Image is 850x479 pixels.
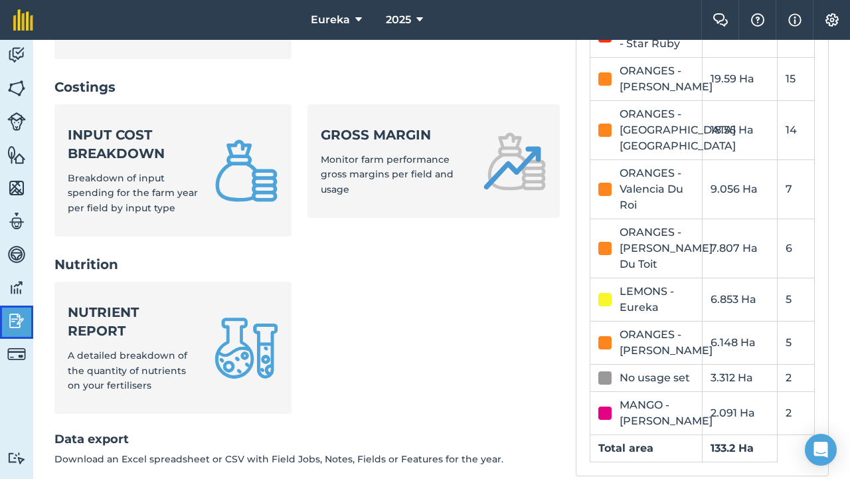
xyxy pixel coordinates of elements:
[54,255,560,274] h2: Nutrition
[777,391,814,434] td: 2
[68,349,187,391] span: A detailed breakdown of the quantity of nutrients on your fertilisers
[703,57,778,100] td: 19.59 Ha
[777,159,814,219] td: 7
[7,278,26,298] img: svg+xml;base64,PD94bWwgdmVyc2lvbj0iMS4wIiBlbmNvZGluZz0idXRmLTgiPz4KPCEtLSBHZW5lcmF0b3I6IEFkb2JlIE...
[703,159,778,219] td: 9.056 Ha
[703,321,778,364] td: 6.148 Ha
[620,165,694,213] div: ORANGES - Valencia Du Roi
[386,12,411,28] span: 2025
[805,434,837,466] div: Open Intercom Messenger
[7,45,26,65] img: svg+xml;base64,PD94bWwgdmVyc2lvbj0iMS4wIiBlbmNvZGluZz0idXRmLTgiPz4KPCEtLSBHZW5lcmF0b3I6IEFkb2JlIE...
[54,282,292,414] a: Nutrient reportA detailed breakdown of the quantity of nutrients on your fertilisers
[777,219,814,278] td: 6
[620,370,690,386] div: No usage set
[620,63,713,95] div: ORANGES - [PERSON_NAME]
[788,12,802,28] img: svg+xml;base64,PHN2ZyB4bWxucz0iaHR0cDovL3d3dy53My5vcmcvMjAwMC9zdmciIHdpZHRoPSIxNyIgaGVpZ2h0PSIxNy...
[620,106,736,154] div: ORANGES - [GEOGRAPHIC_DATA] [GEOGRAPHIC_DATA]
[54,104,292,237] a: Input cost breakdownBreakdown of input spending for the farm year per field by input type
[54,452,560,466] p: Download an Excel spreadsheet or CSV with Field Jobs, Notes, Fields or Features for the year.
[703,219,778,278] td: 7.807 Ha
[68,172,198,214] span: Breakdown of input spending for the farm year per field by input type
[620,284,694,316] div: LEMONS - Eureka
[7,145,26,165] img: svg+xml;base64,PHN2ZyB4bWxucz0iaHR0cDovL3d3dy53My5vcmcvMjAwMC9zdmciIHdpZHRoPSI1NiIgaGVpZ2h0PSI2MC...
[824,13,840,27] img: A cog icon
[750,13,766,27] img: A question mark icon
[703,100,778,159] td: 18.55 Ha
[703,391,778,434] td: 2.091 Ha
[703,278,778,321] td: 6.853 Ha
[54,78,560,96] h2: Costings
[321,126,467,144] strong: Gross margin
[777,278,814,321] td: 5
[713,13,728,27] img: Two speech bubbles overlapping with the left bubble in the forefront
[7,112,26,131] img: svg+xml;base64,PD94bWwgdmVyc2lvbj0iMS4wIiBlbmNvZGluZz0idXRmLTgiPz4KPCEtLSBHZW5lcmF0b3I6IEFkb2JlIE...
[703,364,778,391] td: 3.312 Ha
[7,178,26,198] img: svg+xml;base64,PHN2ZyB4bWxucz0iaHR0cDovL3d3dy53My5vcmcvMjAwMC9zdmciIHdpZHRoPSI1NiIgaGVpZ2h0PSI2MC...
[483,130,547,193] img: Gross margin
[307,104,560,218] a: Gross marginMonitor farm performance gross margins per field and usage
[54,430,560,449] h2: Data export
[620,397,713,429] div: MANGO - [PERSON_NAME]
[777,364,814,391] td: 2
[214,316,278,380] img: Nutrient report
[598,442,653,454] strong: Total area
[68,303,199,340] strong: Nutrient report
[711,442,754,454] strong: 133.2 Ha
[7,452,26,464] img: svg+xml;base64,PD94bWwgdmVyc2lvbj0iMS4wIiBlbmNvZGluZz0idXRmLTgiPz4KPCEtLSBHZW5lcmF0b3I6IEFkb2JlIE...
[620,327,713,359] div: ORANGES - [PERSON_NAME]
[7,211,26,231] img: svg+xml;base64,PD94bWwgdmVyc2lvbj0iMS4wIiBlbmNvZGluZz0idXRmLTgiPz4KPCEtLSBHZW5lcmF0b3I6IEFkb2JlIE...
[777,57,814,100] td: 15
[7,311,26,331] img: svg+xml;base64,PD94bWwgdmVyc2lvbj0iMS4wIiBlbmNvZGluZz0idXRmLTgiPz4KPCEtLSBHZW5lcmF0b3I6IEFkb2JlIE...
[777,100,814,159] td: 14
[7,345,26,363] img: svg+xml;base64,PD94bWwgdmVyc2lvbj0iMS4wIiBlbmNvZGluZz0idXRmLTgiPz4KPCEtLSBHZW5lcmF0b3I6IEFkb2JlIE...
[620,225,713,272] div: ORANGES - [PERSON_NAME] Du Toit
[214,139,278,203] img: Input cost breakdown
[321,153,454,195] span: Monitor farm performance gross margins per field and usage
[68,126,199,163] strong: Input cost breakdown
[7,244,26,264] img: svg+xml;base64,PD94bWwgdmVyc2lvbj0iMS4wIiBlbmNvZGluZz0idXRmLTgiPz4KPCEtLSBHZW5lcmF0b3I6IEFkb2JlIE...
[777,321,814,364] td: 5
[7,78,26,98] img: svg+xml;base64,PHN2ZyB4bWxucz0iaHR0cDovL3d3dy53My5vcmcvMjAwMC9zdmciIHdpZHRoPSI1NiIgaGVpZ2h0PSI2MC...
[311,12,350,28] span: Eureka
[13,9,33,31] img: fieldmargin Logo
